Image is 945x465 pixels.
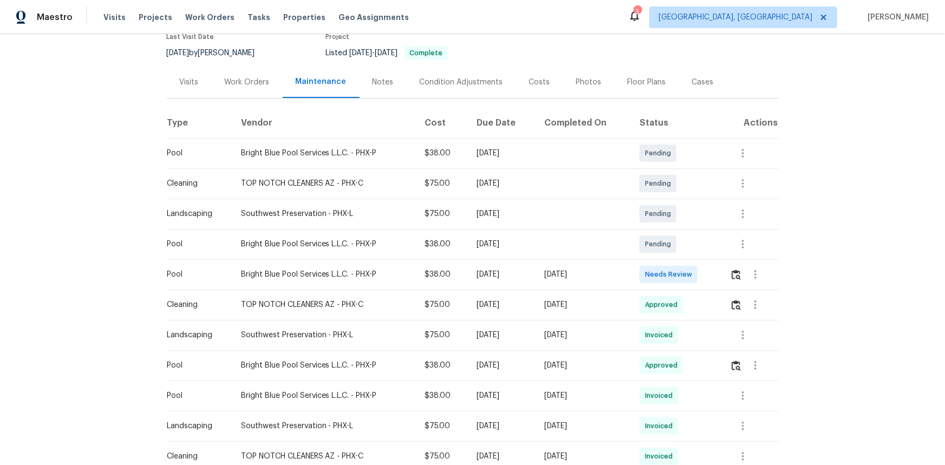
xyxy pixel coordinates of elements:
div: [DATE] [477,299,527,310]
div: Costs [529,77,550,88]
span: Invoiced [645,390,677,401]
div: TOP NOTCH CLEANERS AZ - PHX-C [241,299,407,310]
div: Bright Blue Pool Services L.L.C. - PHX-P [241,148,407,159]
div: [DATE] [544,421,622,431]
div: $38.00 [425,390,459,401]
div: [DATE] [477,239,527,250]
div: $38.00 [425,148,459,159]
span: [GEOGRAPHIC_DATA], [GEOGRAPHIC_DATA] [659,12,812,23]
img: Review Icon [732,361,741,371]
div: [DATE] [477,148,527,159]
div: Cleaning [167,178,224,189]
span: Invoiced [645,421,677,431]
button: Review Icon [730,261,742,287]
span: Pending [645,178,675,189]
th: Vendor [232,108,416,138]
span: Pending [645,148,675,159]
div: Landscaping [167,330,224,340]
div: Pool [167,239,224,250]
span: Geo Assignments [338,12,409,23]
div: Bright Blue Pool Services L.L.C. - PHX-P [241,390,407,401]
div: [DATE] [477,178,527,189]
div: [DATE] [477,330,527,340]
span: Approved [645,360,682,371]
div: Pool [167,390,224,401]
th: Due Date [468,108,536,138]
div: TOP NOTCH CLEANERS AZ - PHX-C [241,178,407,189]
span: Maestro [37,12,73,23]
th: Type [167,108,232,138]
div: $38.00 [425,269,459,280]
div: Work Orders [225,77,270,88]
div: $75.00 [425,330,459,340]
div: by [PERSON_NAME] [167,47,268,60]
div: Pool [167,269,224,280]
div: Visits [180,77,199,88]
div: $75.00 [425,451,459,462]
div: Cleaning [167,451,224,462]
div: Condition Adjustments [420,77,503,88]
span: Complete [406,50,447,56]
div: Maintenance [296,76,347,87]
div: Southwest Preservation - PHX-L [241,421,407,431]
span: Pending [645,239,675,250]
div: TOP NOTCH CLEANERS AZ - PHX-C [241,451,407,462]
div: Cleaning [167,299,224,310]
span: Invoiced [645,451,677,462]
span: Tasks [247,14,270,21]
div: [DATE] [544,390,622,401]
th: Completed On [536,108,631,138]
span: [DATE] [350,49,373,57]
th: Cost [416,108,468,138]
div: Pool [167,148,224,159]
span: Listed [326,49,448,57]
div: [DATE] [477,360,527,371]
div: [DATE] [477,208,527,219]
span: Projects [139,12,172,23]
div: [DATE] [477,451,527,462]
div: [DATE] [544,269,622,280]
th: Actions [721,108,779,138]
span: Properties [283,12,325,23]
div: [DATE] [477,269,527,280]
div: Cases [692,77,714,88]
div: 3 [634,6,641,17]
div: Landscaping [167,208,224,219]
span: Needs Review [645,269,696,280]
span: Pending [645,208,675,219]
img: Review Icon [732,270,741,280]
div: Landscaping [167,421,224,431]
span: - [350,49,398,57]
button: Review Icon [730,292,742,318]
div: [DATE] [544,299,622,310]
div: [DATE] [544,330,622,340]
span: Project [326,34,350,40]
div: Bright Blue Pool Services L.L.C. - PHX-P [241,269,407,280]
span: [DATE] [167,49,190,57]
span: [PERSON_NAME] [863,12,929,23]
div: $75.00 [425,178,459,189]
div: $75.00 [425,299,459,310]
th: Status [631,108,721,138]
div: $75.00 [425,208,459,219]
span: Invoiced [645,330,677,340]
div: [DATE] [544,451,622,462]
div: [DATE] [544,360,622,371]
div: $75.00 [425,421,459,431]
div: Notes [373,77,394,88]
div: Floor Plans [628,77,666,88]
span: Work Orders [185,12,234,23]
div: Bright Blue Pool Services L.L.C. - PHX-P [241,360,407,371]
button: Review Icon [730,352,742,378]
div: Southwest Preservation - PHX-L [241,208,407,219]
div: $38.00 [425,239,459,250]
span: [DATE] [375,49,398,57]
div: Bright Blue Pool Services L.L.C. - PHX-P [241,239,407,250]
div: [DATE] [477,390,527,401]
div: Photos [576,77,602,88]
div: [DATE] [477,421,527,431]
span: Approved [645,299,682,310]
div: Pool [167,360,224,371]
span: Last Visit Date [167,34,214,40]
span: Visits [103,12,126,23]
